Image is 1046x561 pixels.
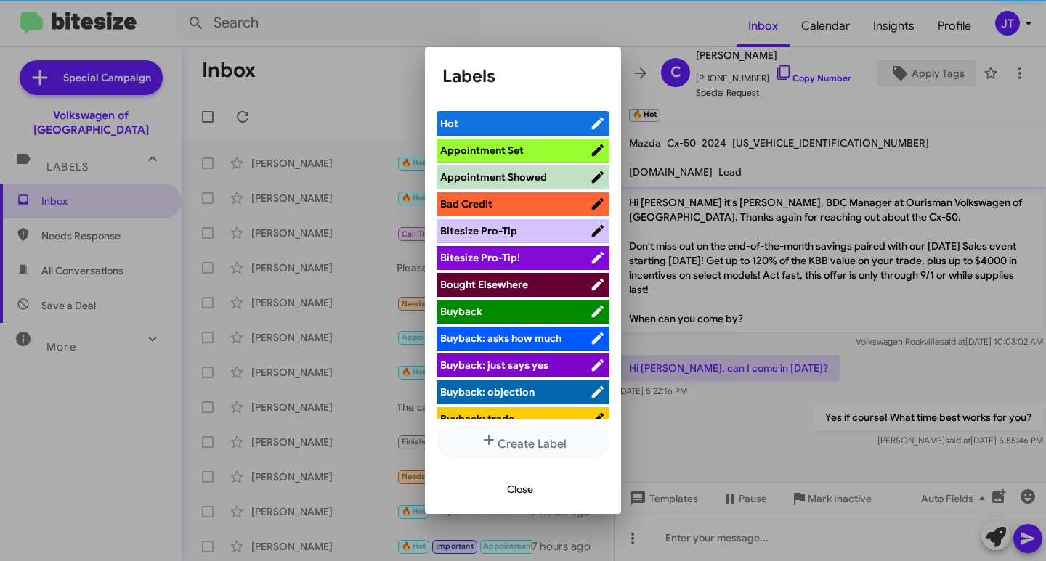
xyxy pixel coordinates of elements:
span: Appointment Set [440,144,524,157]
span: Close [507,476,533,502]
button: Create Label [437,425,609,458]
span: Bad Credit [440,197,492,210]
span: Buyback: trade [440,412,514,425]
span: Appointment Showed [440,171,547,184]
h1: Labels [442,65,604,88]
span: Bought Elsewhere [440,278,528,291]
button: Close [495,476,545,502]
span: Buyback: objection [440,385,535,398]
span: Buyback: asks how much [440,332,561,345]
span: Hot [440,117,458,130]
span: Bitesize Pro-Tip [440,224,517,237]
span: Buyback [440,305,482,318]
span: Bitesize Pro-Tip! [440,251,520,264]
span: Buyback: just says yes [440,359,548,372]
